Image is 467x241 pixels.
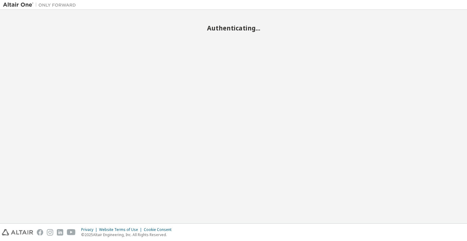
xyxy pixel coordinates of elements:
[47,229,53,236] img: instagram.svg
[81,227,99,232] div: Privacy
[2,229,33,236] img: altair_logo.svg
[3,24,464,32] h2: Authenticating...
[81,232,175,237] p: © 2025 Altair Engineering, Inc. All Rights Reserved.
[57,229,63,236] img: linkedin.svg
[144,227,175,232] div: Cookie Consent
[99,227,144,232] div: Website Terms of Use
[37,229,43,236] img: facebook.svg
[3,2,79,8] img: Altair One
[67,229,76,236] img: youtube.svg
